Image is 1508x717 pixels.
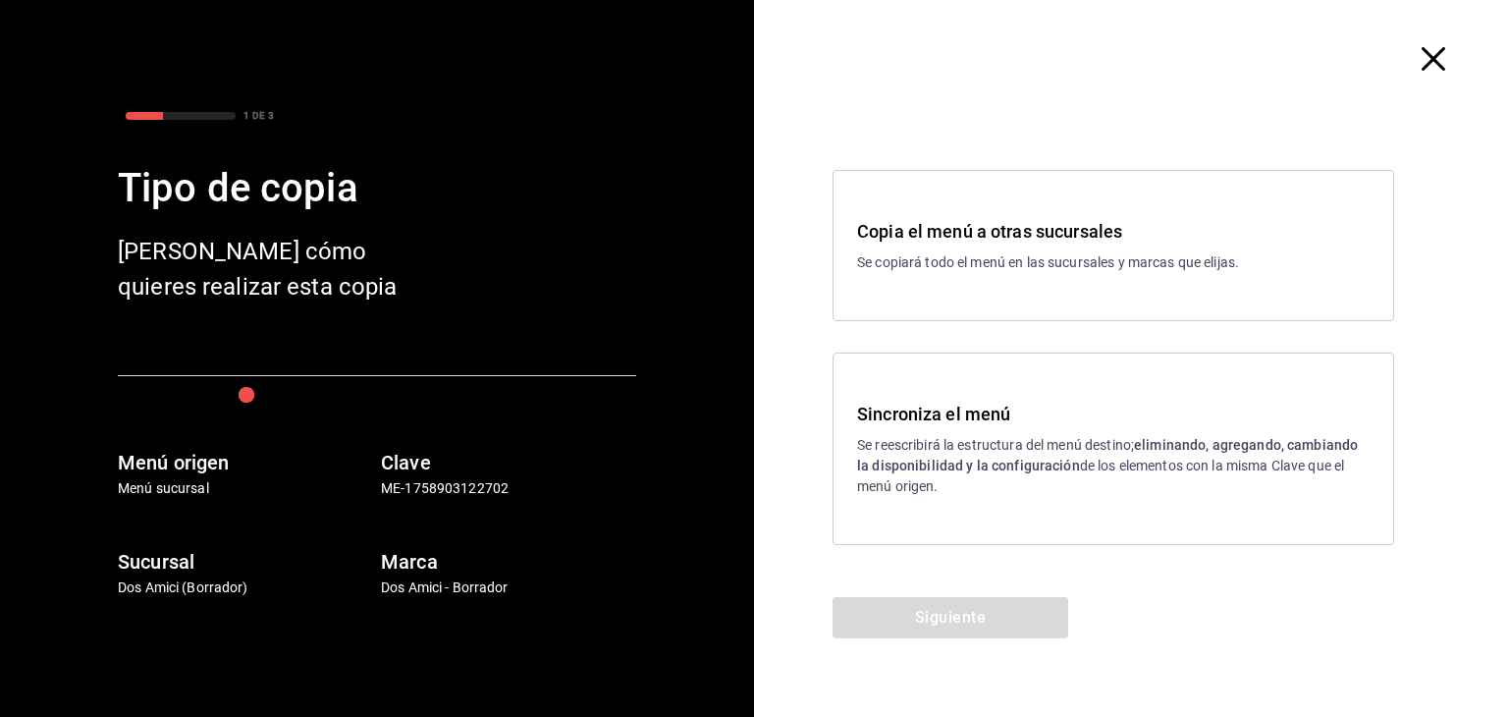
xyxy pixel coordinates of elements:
div: [PERSON_NAME] cómo quieres realizar esta copia [118,234,432,304]
h6: Sucursal [118,546,373,578]
p: Dos Amici - Borrador [381,578,636,598]
h6: Menú origen [118,447,373,478]
p: Menú sucursal [118,478,373,499]
h6: Marca [381,546,636,578]
div: 1 DE 3 [243,108,274,123]
h6: Clave [381,447,636,478]
h3: Sincroniza el menú [857,401,1370,427]
p: Dos Amici (Borrador) [118,578,373,598]
p: Se copiará todo el menú en las sucursales y marcas que elijas. [857,252,1370,273]
div: Tipo de copia [118,159,636,218]
h3: Copia el menú a otras sucursales [857,218,1370,245]
p: Se reescribirá la estructura del menú destino; de los elementos con la misma Clave que el menú or... [857,435,1370,497]
p: ME-1758903122702 [381,478,636,499]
